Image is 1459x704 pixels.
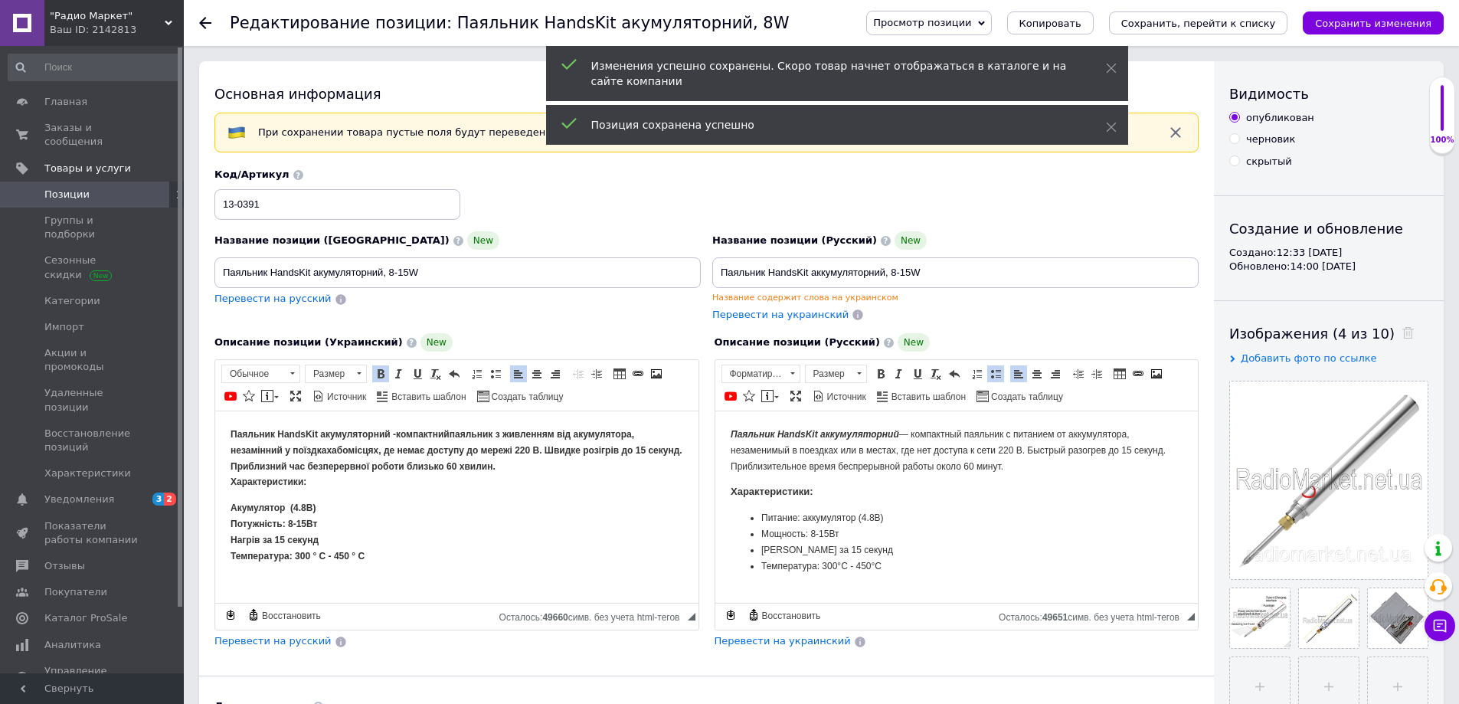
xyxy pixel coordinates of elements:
span: New [895,231,927,250]
div: 100% Качество заполнения [1429,77,1455,154]
a: Убрать форматирование [427,365,444,382]
span: 49651 [1042,612,1068,623]
a: Изображение [648,365,665,382]
a: Уменьшить отступ [1070,365,1087,382]
div: черновик [1246,133,1295,146]
span: Размер [306,365,352,382]
span: Вставить шаблон [389,391,466,404]
a: Вставить шаблон [875,388,968,404]
a: Вставить иконку [240,388,257,404]
a: Отменить (Ctrl+Z) [446,365,463,382]
a: Вставить/Редактировать ссылку (Ctrl+L) [1130,365,1147,382]
span: Покупатели [44,585,107,599]
span: Название позиции ([GEOGRAPHIC_DATA]) [214,234,450,246]
span: Сезонные скидки [44,254,142,281]
span: Импорт [44,320,84,334]
h1: Редактирование позиции: Паяльник HandsKit акумуляторний, 8W [230,14,789,32]
span: Управление сайтом [44,664,142,692]
span: Характеристики [44,467,131,480]
a: Источник [810,388,869,404]
span: Главная [44,95,87,109]
a: Вставить / удалить нумерованный список [469,365,486,382]
div: Видимость [1229,84,1428,103]
span: Аналитика [44,638,101,652]
span: Название позиции (Русский) [712,234,877,246]
span: Создать таблицу [489,391,564,404]
a: Увеличить отступ [1088,365,1105,382]
a: Подчеркнутый (Ctrl+U) [409,365,426,382]
a: Полужирный (Ctrl+B) [872,365,889,382]
a: Развернуть [787,388,804,404]
iframe: Визуальный текстовый редактор, 3E17E65E-C149-4191-8260-B92346B08793 [215,411,698,603]
i: Сохранить, перейти к списку [1121,18,1276,29]
div: Изображения (4 из 10) [1229,324,1428,343]
span: New [420,333,453,352]
div: Название содержит слова на украинском [712,292,1199,303]
a: Вставить сообщение [259,388,281,404]
a: Восстановить [745,607,823,624]
span: 3 [152,493,165,506]
span: Заказы и сообщения [44,121,142,149]
span: Товары и услуги [44,162,131,175]
span: Перетащите для изменения размера [1187,613,1195,621]
a: По центру [1029,365,1045,382]
span: Источник [825,391,866,404]
a: Курсив (Ctrl+I) [391,365,407,382]
span: "Радио Маркет" [50,9,165,23]
span: Позиции [44,188,90,201]
a: Размер [805,365,867,383]
span: Группы и подборки [44,214,142,241]
div: Создано: 12:33 [DATE] [1229,246,1428,260]
a: Вставить / удалить маркированный список [987,365,1004,382]
button: Сохранить, перейти к списку [1109,11,1288,34]
a: По правому краю [1047,365,1064,382]
span: Каталог ProSale [44,611,127,625]
a: Источник [310,388,368,404]
span: Показатели работы компании [44,519,142,547]
a: По левому краю [510,365,527,382]
span: Отзывы [44,559,85,573]
a: Размер [305,365,367,383]
a: Увеличить отступ [588,365,605,382]
a: Таблица [611,365,628,382]
span: Описание позиции (Русский) [715,336,880,348]
span: Перетащите для изменения размера [688,613,695,621]
span: Восстановить [260,610,321,623]
div: Подсчет символов [999,608,1187,623]
a: По центру [528,365,545,382]
a: Вставить сообщение [759,388,781,404]
a: Создать таблицу [974,388,1065,404]
input: Например, H&M женское платье зеленое 38 размер вечернее макси с блестками [214,257,701,288]
button: Чат с покупателем [1425,611,1455,641]
span: Описание позиции (Украинский) [214,336,403,348]
a: Добавить видео с YouTube [222,388,239,404]
button: Копировать [1007,11,1094,34]
a: По правому краю [547,365,564,382]
span: Код/Артикул [214,169,290,180]
a: Развернуть [287,388,304,404]
a: Вставить шаблон [375,388,468,404]
span: Копировать [1019,18,1081,29]
div: опубликован [1246,111,1314,125]
a: Сделать резервную копию сейчас [222,607,239,624]
a: Сделать резервную копию сейчас [722,607,739,624]
span: Размер [806,365,852,382]
span: Перевести на украинский [712,309,849,320]
span: 49660 [542,612,568,623]
a: Вставить / удалить нумерованный список [969,365,986,382]
span: Перевести на русский [214,293,332,304]
div: Основная информация [214,84,1199,103]
span: New [467,231,499,250]
a: Вставить иконку [741,388,757,404]
button: Сохранить изменения [1303,11,1444,34]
